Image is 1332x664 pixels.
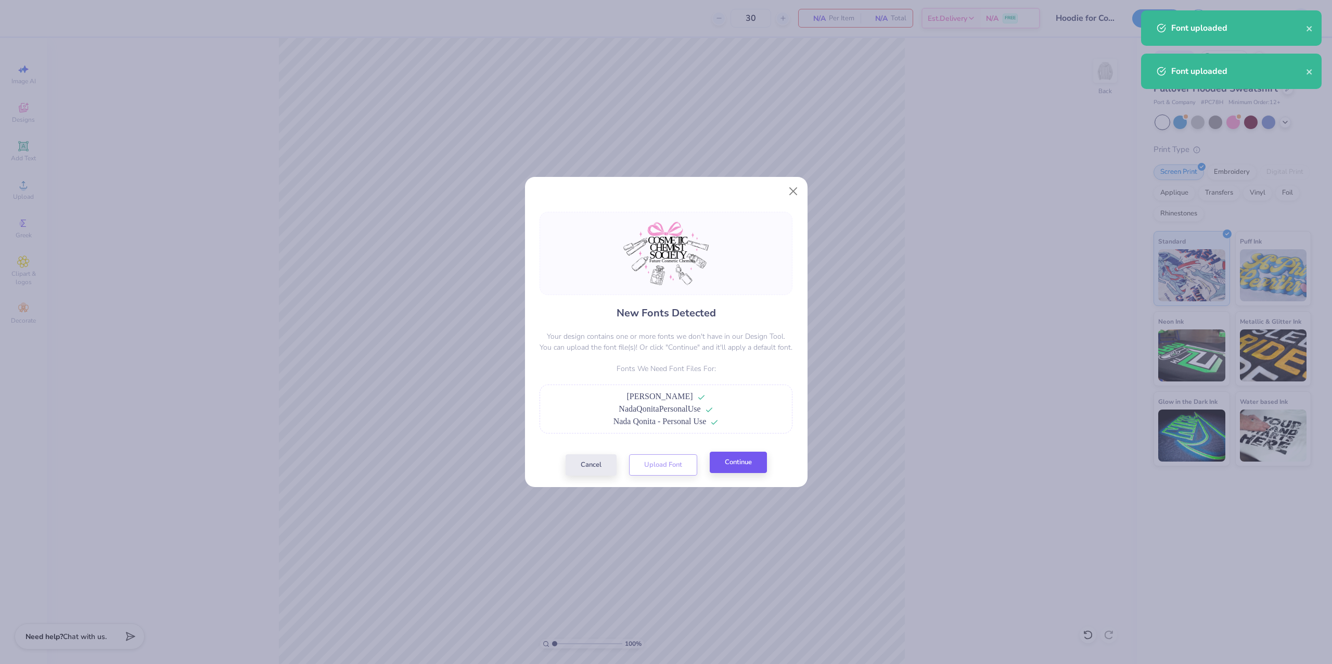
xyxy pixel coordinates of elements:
[566,454,617,476] button: Cancel
[1306,65,1313,78] button: close
[1171,22,1306,34] div: Font uploaded
[710,452,767,473] button: Continue
[619,404,700,413] span: NadaQonitaPersonalUse
[613,417,707,426] span: Nada Qonita - Personal Use
[1171,65,1306,78] div: Font uploaded
[1306,22,1313,34] button: close
[617,305,716,321] h4: New Fonts Detected
[783,181,803,201] button: Close
[540,331,792,353] p: Your design contains one or more fonts we don't have in our Design Tool. You can upload the font ...
[540,363,792,374] p: Fonts We Need Font Files For:
[626,392,693,401] span: [PERSON_NAME]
